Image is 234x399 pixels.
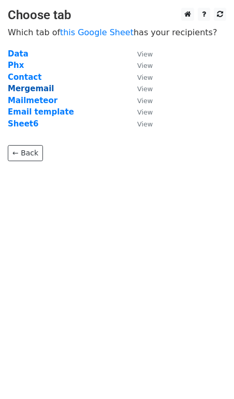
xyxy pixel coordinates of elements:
[137,108,153,116] small: View
[182,349,234,399] iframe: Chat Widget
[137,74,153,81] small: View
[8,73,41,82] a: Contact
[137,120,153,128] small: View
[127,107,153,117] a: View
[137,97,153,105] small: View
[137,85,153,93] small: View
[127,96,153,105] a: View
[8,27,226,38] p: Which tab of has your recipients?
[127,84,153,93] a: View
[137,62,153,69] small: View
[8,145,43,161] a: ← Back
[8,8,226,23] h3: Choose tab
[127,119,153,129] a: View
[8,61,24,70] a: Phx
[8,119,38,129] a: Sheet6
[8,96,57,105] a: Mailmeteor
[8,84,54,93] a: Mergemail
[137,50,153,58] small: View
[127,61,153,70] a: View
[8,49,28,59] a: Data
[127,49,153,59] a: View
[127,73,153,82] a: View
[60,27,134,37] a: this Google Sheet
[8,107,74,117] a: Email template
